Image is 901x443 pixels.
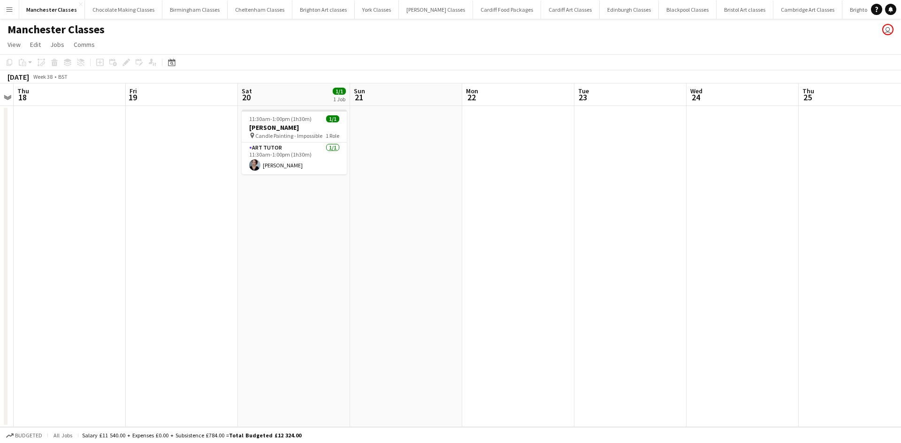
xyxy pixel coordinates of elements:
[46,38,68,51] a: Jobs
[74,40,95,49] span: Comms
[326,132,339,139] span: 1 Role
[465,92,478,103] span: 22
[717,0,773,19] button: Bristol Art classes
[333,88,346,95] span: 1/1
[16,92,29,103] span: 18
[8,40,21,49] span: View
[50,40,64,49] span: Jobs
[689,92,702,103] span: 24
[15,432,42,439] span: Budgeted
[773,0,842,19] button: Cambridge Art Classes
[600,0,659,19] button: Edinburgh Classes
[255,132,322,139] span: Candle Painting - Impossible
[5,430,44,441] button: Budgeted
[355,0,399,19] button: York Classes
[242,143,347,174] app-card-role: Art Tutor1/111:30am-1:00pm (1h30m)[PERSON_NAME]
[541,0,600,19] button: Cardiff Art Classes
[659,0,717,19] button: Blackpool Classes
[399,0,473,19] button: [PERSON_NAME] Classes
[577,92,589,103] span: 23
[242,123,347,132] h3: [PERSON_NAME]
[801,92,814,103] span: 25
[31,73,54,80] span: Week 38
[326,115,339,122] span: 1/1
[466,87,478,95] span: Mon
[352,92,365,103] span: 21
[128,92,137,103] span: 19
[242,87,252,95] span: Sat
[52,432,74,439] span: All jobs
[240,92,252,103] span: 20
[17,87,29,95] span: Thu
[82,432,301,439] div: Salary £11 540.00 + Expenses £0.00 + Subsistence £784.00 =
[473,0,541,19] button: Cardiff Food Packages
[30,40,41,49] span: Edit
[249,115,312,122] span: 11:30am-1:00pm (1h30m)
[130,87,137,95] span: Fri
[690,87,702,95] span: Wed
[58,73,68,80] div: BST
[802,87,814,95] span: Thu
[162,0,228,19] button: Birmingham Classes
[8,23,105,37] h1: Manchester Classes
[85,0,162,19] button: Chocolate Making Classes
[70,38,99,51] a: Comms
[333,96,345,103] div: 1 Job
[229,432,301,439] span: Total Budgeted £12 324.00
[8,72,29,82] div: [DATE]
[4,38,24,51] a: View
[19,0,85,19] button: Manchester Classes
[882,24,893,35] app-user-avatar: VOSH Limited
[354,87,365,95] span: Sun
[292,0,355,19] button: Brighton Art classes
[578,87,589,95] span: Tue
[242,110,347,174] app-job-card: 11:30am-1:00pm (1h30m)1/1[PERSON_NAME] Candle Painting - Impossible1 RoleArt Tutor1/111:30am-1:00...
[228,0,292,19] button: Cheltenham Classes
[26,38,45,51] a: Edit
